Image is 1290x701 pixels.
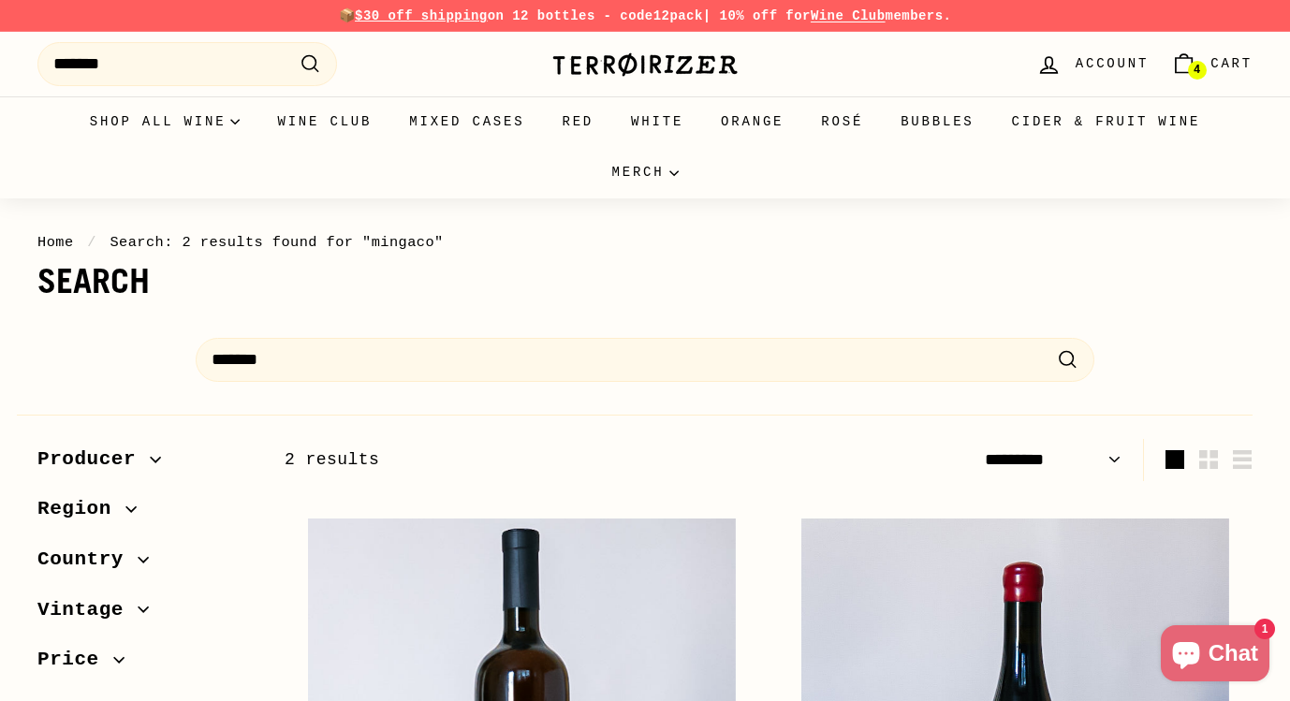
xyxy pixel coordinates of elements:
a: Rosé [802,96,882,147]
a: Bubbles [882,96,992,147]
span: Price [37,644,113,676]
a: Home [37,234,74,251]
inbox-online-store-chat: Shopify online store chat [1155,625,1275,686]
p: 📦 on 12 bottles - code | 10% off for members. [37,6,1253,26]
button: Country [37,539,255,590]
span: Search: 2 results found for "mingaco" [110,234,443,251]
a: Wine Club [258,96,390,147]
a: Account [1025,37,1160,92]
h1: Search [37,263,1253,300]
button: Producer [37,439,255,489]
span: / [82,234,101,251]
a: Cider & Fruit Wine [993,96,1220,147]
button: Vintage [37,590,255,640]
nav: breadcrumbs [37,231,1253,254]
strong: 12pack [653,8,703,23]
a: Orange [702,96,802,147]
a: Mixed Cases [390,96,543,147]
span: Region [37,493,125,525]
span: Account [1076,53,1149,74]
div: 2 results [285,446,769,474]
span: 4 [1194,64,1200,77]
button: Region [37,489,255,539]
span: Country [37,544,138,576]
span: Producer [37,444,150,475]
a: Wine Club [811,8,886,23]
a: Red [543,96,612,147]
span: $30 off shipping [355,8,488,23]
summary: Shop all wine [71,96,259,147]
span: Cart [1210,53,1253,74]
span: Vintage [37,594,138,626]
button: Price [37,639,255,690]
summary: Merch [593,147,696,197]
a: White [612,96,702,147]
a: Cart [1160,37,1264,92]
